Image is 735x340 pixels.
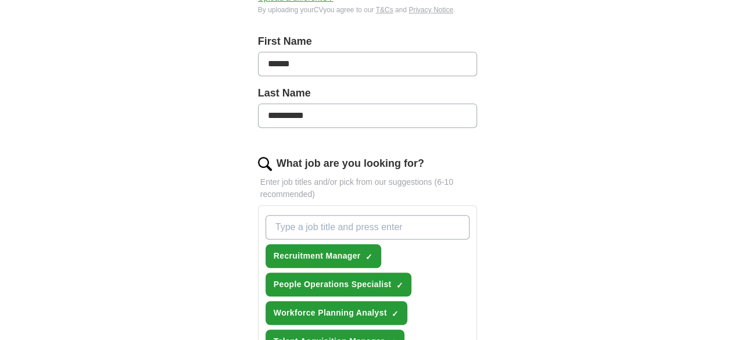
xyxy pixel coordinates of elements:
label: First Name [258,34,478,49]
span: ✓ [396,281,403,290]
span: People Operations Specialist [274,278,392,291]
span: Recruitment Manager [274,250,361,262]
a: T&Cs [376,6,393,14]
span: Workforce Planning Analyst [274,307,387,319]
button: Workforce Planning Analyst✓ [266,301,407,325]
img: search.png [258,157,272,171]
button: Recruitment Manager✓ [266,244,381,268]
input: Type a job title and press enter [266,215,470,239]
span: ✓ [392,309,399,318]
a: Privacy Notice [408,6,453,14]
label: Last Name [258,85,478,101]
button: People Operations Specialist✓ [266,273,412,296]
div: By uploading your CV you agree to our and . [258,5,478,15]
p: Enter job titles and/or pick from our suggestions (6-10 recommended) [258,176,478,201]
label: What job are you looking for? [277,156,424,171]
span: ✓ [365,252,372,262]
